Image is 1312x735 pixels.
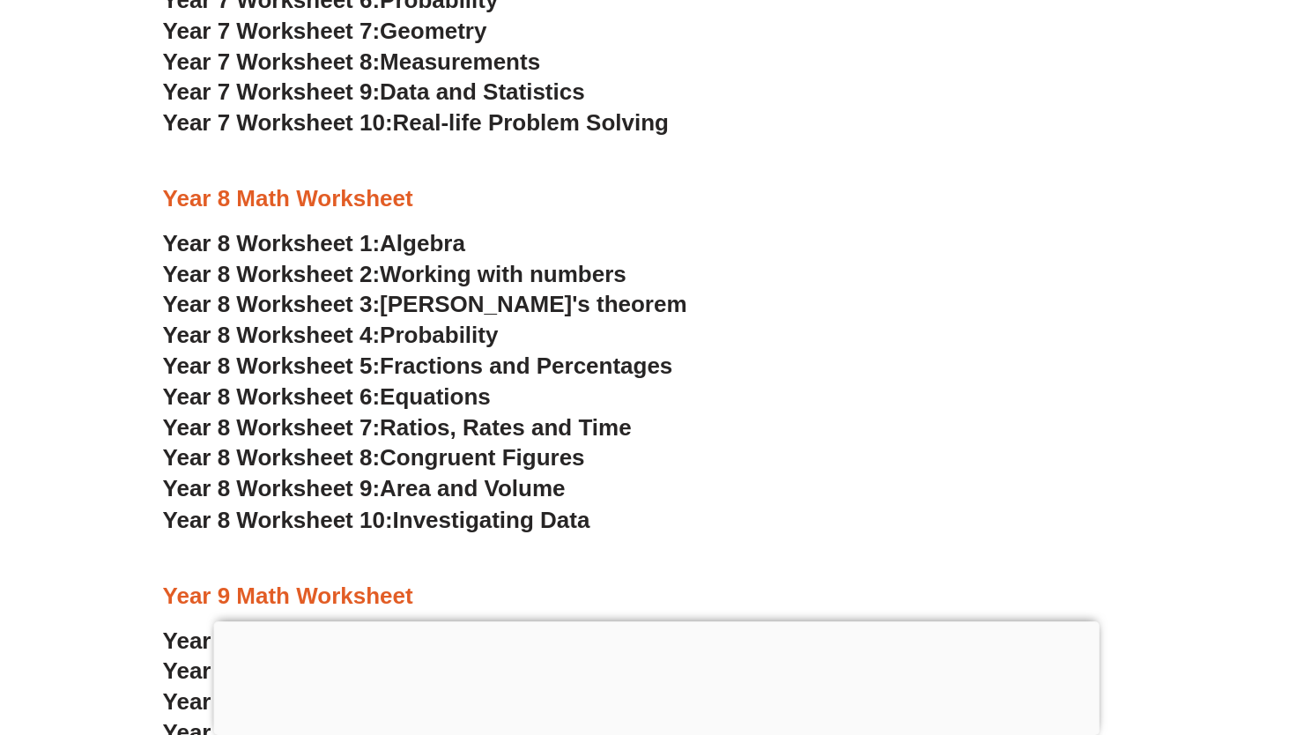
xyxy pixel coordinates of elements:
[163,353,381,379] span: Year 8 Worksheet 5:
[163,657,819,683] a: Year 9 Worksheet 2:Expressions, Equations and Inequalities
[163,322,381,348] span: Year 8 Worksheet 4:
[163,687,627,714] a: Year 9 Worksheet 3:Right-angled Triangles
[163,687,381,714] span: Year 9 Worksheet 3:
[163,353,673,379] a: Year 8 Worksheet 5:Fractions and Percentages
[163,627,819,653] a: Year 9 Worksheet 1:Computation and Financial Mathematics
[163,18,487,44] a: Year 7 Worksheet 7:Geometry
[163,261,381,287] span: Year 8 Worksheet 2:
[380,444,584,471] span: Congruent Figures
[380,230,465,256] span: Algebra
[163,18,381,44] span: Year 7 Worksheet 7:
[380,18,486,44] span: Geometry
[163,475,381,501] span: Year 8 Worksheet 9:
[163,78,381,105] span: Year 7 Worksheet 9:
[380,383,491,410] span: Equations
[163,48,540,75] a: Year 7 Worksheet 8:Measurements
[163,581,1150,611] h3: Year 9 Math Worksheet
[380,322,498,348] span: Probability
[163,657,381,683] span: Year 9 Worksheet 2:
[380,78,585,105] span: Data and Statistics
[163,444,381,471] span: Year 8 Worksheet 8:
[163,230,465,256] a: Year 8 Worksheet 1:Algebra
[380,291,686,317] span: [PERSON_NAME]'s theorem
[163,444,585,471] a: Year 8 Worksheet 8:Congruent Figures
[163,261,626,287] a: Year 8 Worksheet 2:Working with numbers
[163,78,585,105] a: Year 7 Worksheet 9:Data and Statistics
[380,261,626,287] span: Working with numbers
[392,109,668,136] span: Real-life Problem Solving
[163,383,491,410] a: Year 8 Worksheet 6:Equations
[163,109,669,136] a: Year 7 Worksheet 10:Real-life Problem Solving
[163,475,566,501] a: Year 8 Worksheet 9:Area and Volume
[163,506,393,532] span: Year 8 Worksheet 10:
[163,414,381,441] span: Year 8 Worksheet 7:
[163,184,1150,214] h3: Year 8 Math Worksheet
[380,353,672,379] span: Fractions and Percentages
[213,621,1099,731] iframe: Advertisement
[163,48,381,75] span: Year 7 Worksheet 8:
[163,291,687,317] a: Year 8 Worksheet 3:[PERSON_NAME]'s theorem
[163,627,381,653] span: Year 9 Worksheet 1:
[163,383,381,410] span: Year 8 Worksheet 6:
[380,475,565,501] span: Area and Volume
[163,322,499,348] a: Year 8 Worksheet 4:Probability
[163,230,381,256] span: Year 8 Worksheet 1:
[392,506,589,532] span: Investigating Data
[1019,536,1312,735] iframe: Chat Widget
[380,48,540,75] span: Measurements
[163,109,393,136] span: Year 7 Worksheet 10:
[163,414,632,441] a: Year 8 Worksheet 7:Ratios, Rates and Time
[163,506,590,532] a: Year 8 Worksheet 10:Investigating Data
[163,291,381,317] span: Year 8 Worksheet 3:
[380,414,631,441] span: Ratios, Rates and Time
